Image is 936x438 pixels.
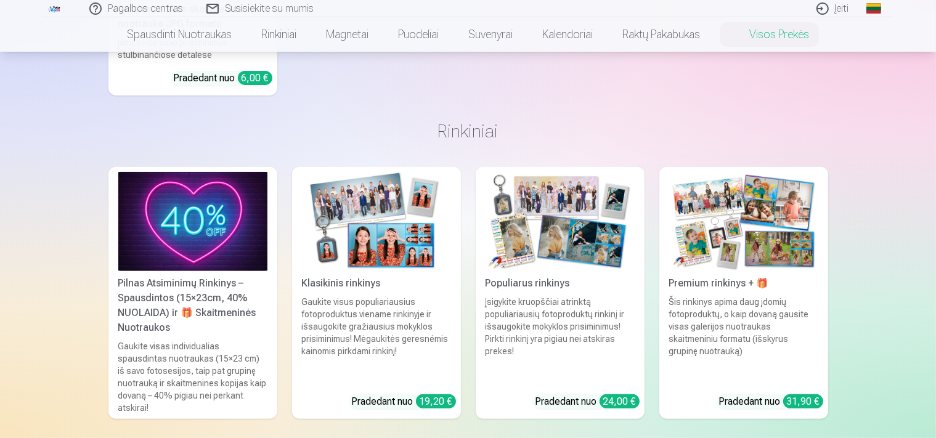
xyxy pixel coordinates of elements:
a: Kalendoriai [527,17,608,52]
a: Puodeliai [383,17,454,52]
div: Premium rinkinys + 🎁 [664,276,823,291]
a: Magnetai [311,17,383,52]
a: Visos prekės [715,17,824,52]
a: Premium rinkinys + 🎁Premium rinkinys + 🎁Šis rinkinys apima daug įdomių fotoproduktų, o kaip dovan... [659,167,828,419]
img: /fa2 [48,5,62,12]
img: Populiarus rinkinys [486,172,635,271]
div: Populiarus rinkinys [481,276,640,291]
div: 6,00 € [238,71,272,85]
img: Premium rinkinys + 🎁 [669,172,818,271]
div: Gaukite visus populiariausius fotoproduktus viename rinkinyje ir išsaugokite gražiausius mokyklos... [297,296,456,384]
a: Raktų pakabukas [608,17,715,52]
h3: Rinkiniai [118,120,818,142]
div: Įsigykite kruopščiai atrinktą populiariausių fotoproduktų rinkinį ir išsaugokite mokyklos prisimi... [481,296,640,384]
a: Suvenyrai [454,17,527,52]
div: Gaukite visas individualias spausdintas nuotraukas (15×23 cm) iš savo fotosesijos, taip pat grupi... [113,340,272,414]
div: Pradedant nuo [352,394,456,409]
div: Pradedant nuo [719,394,823,409]
div: 24,00 € [600,394,640,408]
a: Spausdinti nuotraukas [112,17,246,52]
a: Pilnas Atsiminimų Rinkinys – Spausdintos (15×23cm, 40% NUOLAIDA) ir 🎁 Skaitmeninės NuotraukosPiln... [108,167,277,419]
div: Šis rinkinys apima daug įdomių fotoproduktų, o kaip dovaną gausite visas galerijos nuotraukas ska... [664,296,823,384]
div: Pradedant nuo [535,394,640,409]
img: Pilnas Atsiminimų Rinkinys – Spausdintos (15×23cm, 40% NUOLAIDA) ir 🎁 Skaitmeninės Nuotraukos [118,172,267,271]
a: Klasikinis rinkinysKlasikinis rinkinysGaukite visus populiariausius fotoproduktus viename rinkiny... [292,167,461,419]
div: Klasikinis rinkinys [297,276,456,291]
div: Pilnas Atsiminimų Rinkinys – Spausdintos (15×23cm, 40% NUOLAIDA) ir 🎁 Skaitmeninės Nuotraukos [113,276,272,335]
div: 31,90 € [783,394,823,408]
div: Pradedant nuo [174,71,272,86]
div: 19,20 € [416,394,456,408]
a: Populiarus rinkinysPopuliarus rinkinysĮsigykite kruopščiai atrinktą populiariausių fotoproduktų r... [476,167,645,419]
img: Klasikinis rinkinys [302,172,451,271]
a: Rinkiniai [246,17,311,52]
